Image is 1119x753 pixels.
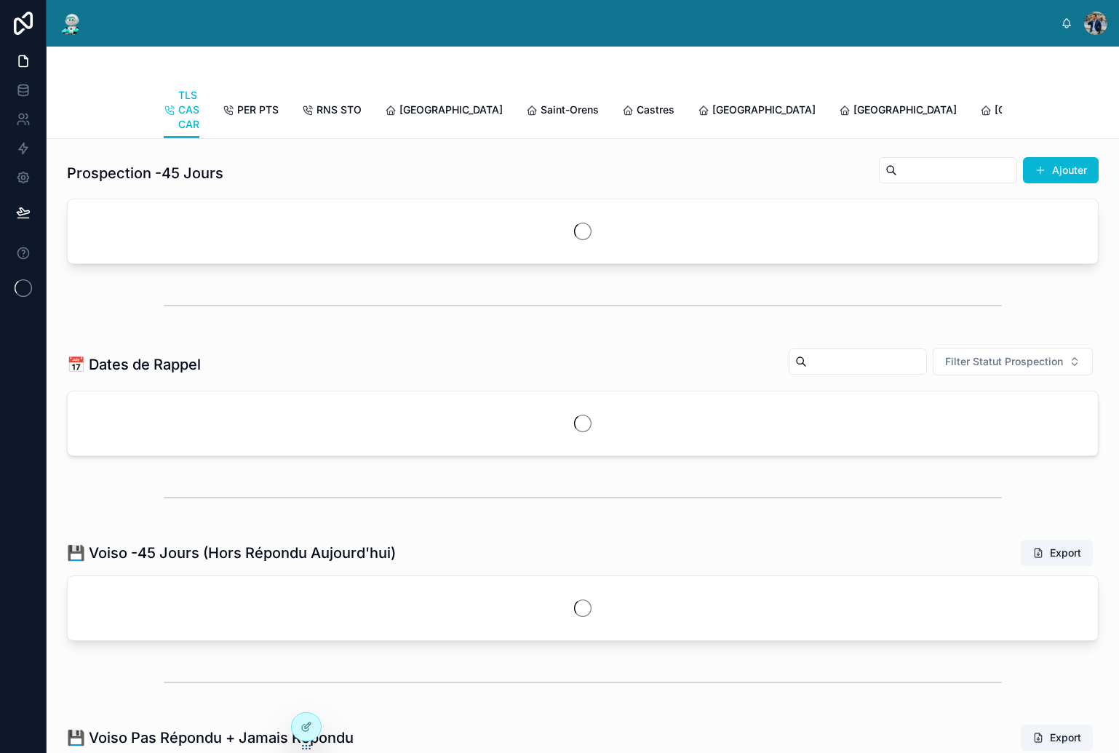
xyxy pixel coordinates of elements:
[839,97,957,126] a: [GEOGRAPHIC_DATA]
[96,20,1061,26] div: scrollable content
[1023,157,1099,183] button: Ajouter
[541,103,599,117] span: Saint-Orens
[698,97,816,126] a: [GEOGRAPHIC_DATA]
[178,88,199,132] span: TLS CAS CAR
[237,103,279,117] span: PER PTS
[526,97,599,126] a: Saint-Orens
[995,103,1098,117] span: [GEOGRAPHIC_DATA]
[1021,540,1093,566] button: Export
[223,97,279,126] a: PER PTS
[67,354,201,375] h1: 📅 Dates de Rappel
[399,103,503,117] span: [GEOGRAPHIC_DATA]
[316,103,362,117] span: RNS STO
[853,103,957,117] span: [GEOGRAPHIC_DATA]
[712,103,816,117] span: [GEOGRAPHIC_DATA]
[67,543,396,563] h1: 💾 Voiso -45 Jours (Hors Répondu Aujourd'hui)
[945,354,1063,369] span: Filter Statut Prospection
[385,97,503,126] a: [GEOGRAPHIC_DATA]
[302,97,362,126] a: RNS STO
[637,103,674,117] span: Castres
[1021,725,1093,751] button: Export
[622,97,674,126] a: Castres
[980,97,1098,126] a: [GEOGRAPHIC_DATA]
[67,163,223,183] h1: Prospection -45 Jours
[58,12,84,35] img: App logo
[67,728,354,748] h1: 💾 Voiso Pas Répondu + Jamais Répondu
[933,348,1093,375] button: Select Button
[164,82,199,139] a: TLS CAS CAR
